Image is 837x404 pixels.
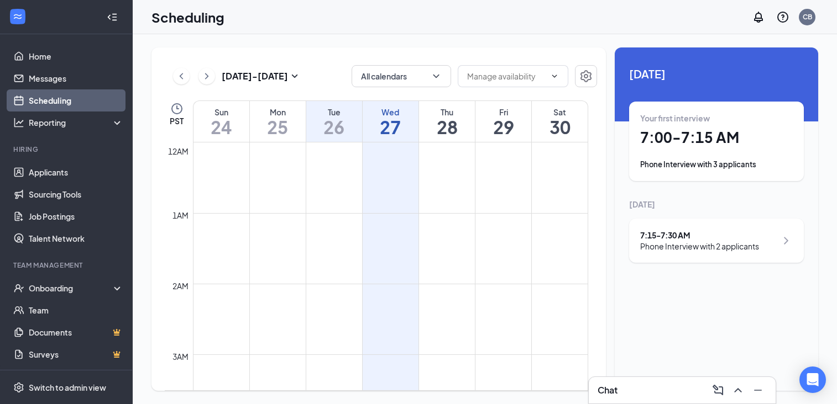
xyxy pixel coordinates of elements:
[13,382,24,393] svg: Settings
[170,102,184,115] svg: Clock
[776,10,789,24] svg: QuestionInfo
[419,107,475,118] div: Thu
[29,205,123,227] a: Job Postings
[598,384,618,396] h3: Chat
[170,350,191,363] div: 3am
[193,118,249,136] h1: 24
[419,101,475,142] a: August 28, 2025
[13,145,121,154] div: Hiring
[250,118,306,136] h1: 25
[640,159,793,170] div: Phone Interview with 3 applicants
[222,70,288,82] h3: [DATE] - [DATE]
[306,101,362,142] a: August 26, 2025
[306,107,362,118] div: Tue
[532,107,588,118] div: Sat
[431,71,442,82] svg: ChevronDown
[29,227,123,249] a: Talent Network
[176,70,187,83] svg: ChevronLeft
[363,101,418,142] a: August 27, 2025
[550,72,559,81] svg: ChevronDown
[629,199,804,210] div: [DATE]
[352,65,451,87] button: All calendarsChevronDown
[712,384,725,397] svg: ComposeMessage
[729,381,747,399] button: ChevronUp
[575,65,597,87] button: Settings
[780,234,793,247] svg: ChevronRight
[29,89,123,111] a: Scheduling
[170,209,191,221] div: 1am
[803,12,812,22] div: CB
[363,107,418,118] div: Wed
[288,70,301,83] svg: SmallChevronDown
[12,11,23,22] svg: WorkstreamLogo
[751,384,765,397] svg: Minimize
[306,118,362,136] h1: 26
[29,67,123,89] a: Messages
[475,118,531,136] h1: 29
[749,381,767,399] button: Minimize
[640,241,759,252] div: Phone Interview with 2 applicants
[731,384,745,397] svg: ChevronUp
[799,366,826,393] div: Open Intercom Messenger
[640,230,759,241] div: 7:15 - 7:30 AM
[629,65,804,82] span: [DATE]
[363,118,418,136] h1: 27
[166,145,191,157] div: 12am
[151,8,224,26] h1: Scheduling
[579,70,593,83] svg: Settings
[107,12,118,23] svg: Collapse
[201,70,212,83] svg: ChevronRight
[532,118,588,136] h1: 30
[29,283,114,294] div: Onboarding
[13,283,24,294] svg: UserCheck
[29,382,106,393] div: Switch to admin view
[29,321,123,343] a: DocumentsCrown
[532,101,588,142] a: August 30, 2025
[170,115,184,126] span: PST
[640,128,793,147] h1: 7:00 - 7:15 AM
[250,101,306,142] a: August 25, 2025
[13,117,24,128] svg: Analysis
[198,68,215,84] button: ChevronRight
[709,381,727,399] button: ComposeMessage
[752,10,765,24] svg: Notifications
[467,70,546,82] input: Manage availability
[13,261,121,270] div: Team Management
[419,118,475,136] h1: 28
[193,107,249,118] div: Sun
[29,299,123,321] a: Team
[29,161,123,183] a: Applicants
[170,280,191,292] div: 2am
[475,107,531,118] div: Fri
[29,343,123,365] a: SurveysCrown
[29,45,123,67] a: Home
[475,101,531,142] a: August 29, 2025
[193,101,249,142] a: August 24, 2025
[173,68,190,84] button: ChevronLeft
[640,113,793,124] div: Your first interview
[250,107,306,118] div: Mon
[29,117,124,128] div: Reporting
[29,183,123,205] a: Sourcing Tools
